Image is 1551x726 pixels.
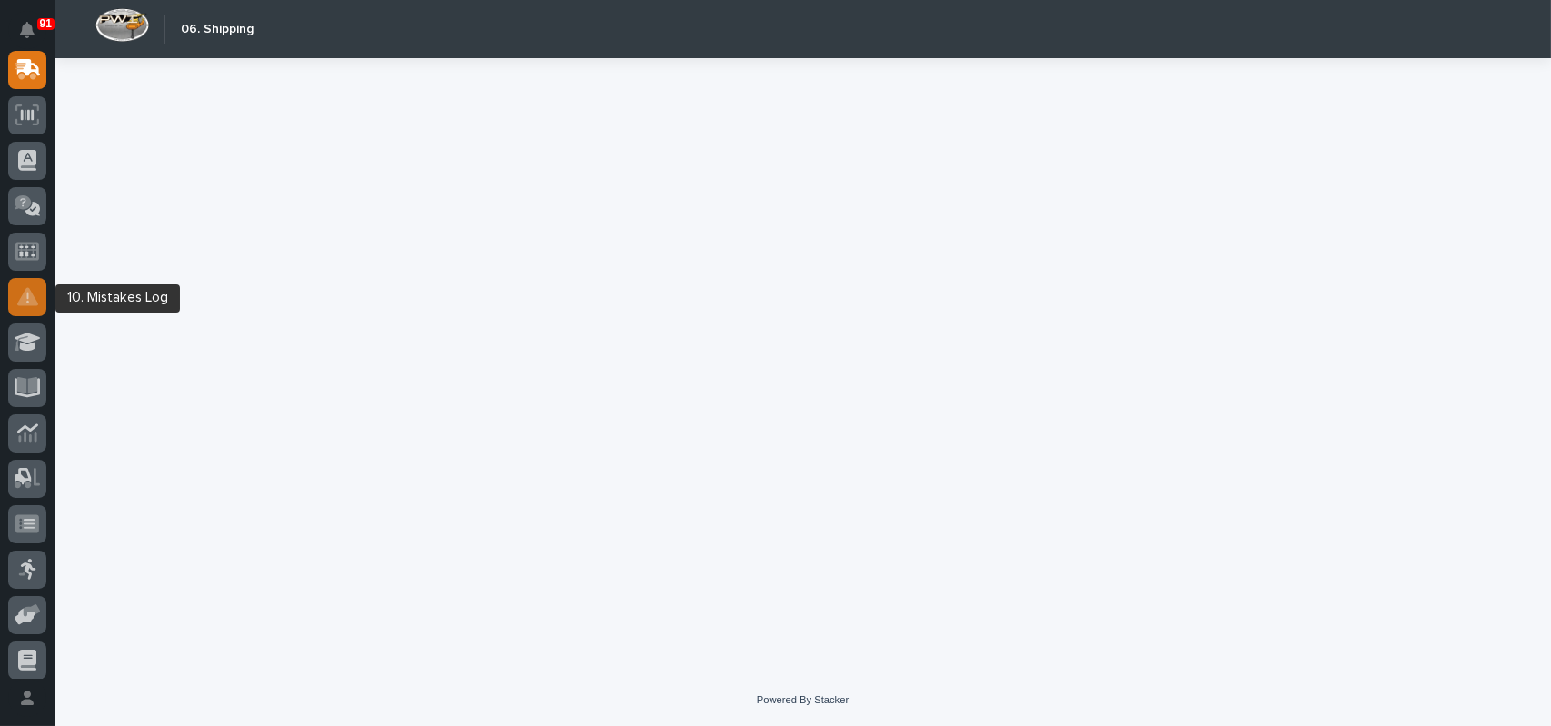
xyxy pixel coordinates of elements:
[181,22,254,37] h2: 06. Shipping
[95,8,149,42] img: Workspace Logo
[757,694,849,705] a: Powered By Stacker
[8,11,46,49] button: Notifications
[40,17,52,30] p: 91
[23,22,46,51] div: Notifications91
